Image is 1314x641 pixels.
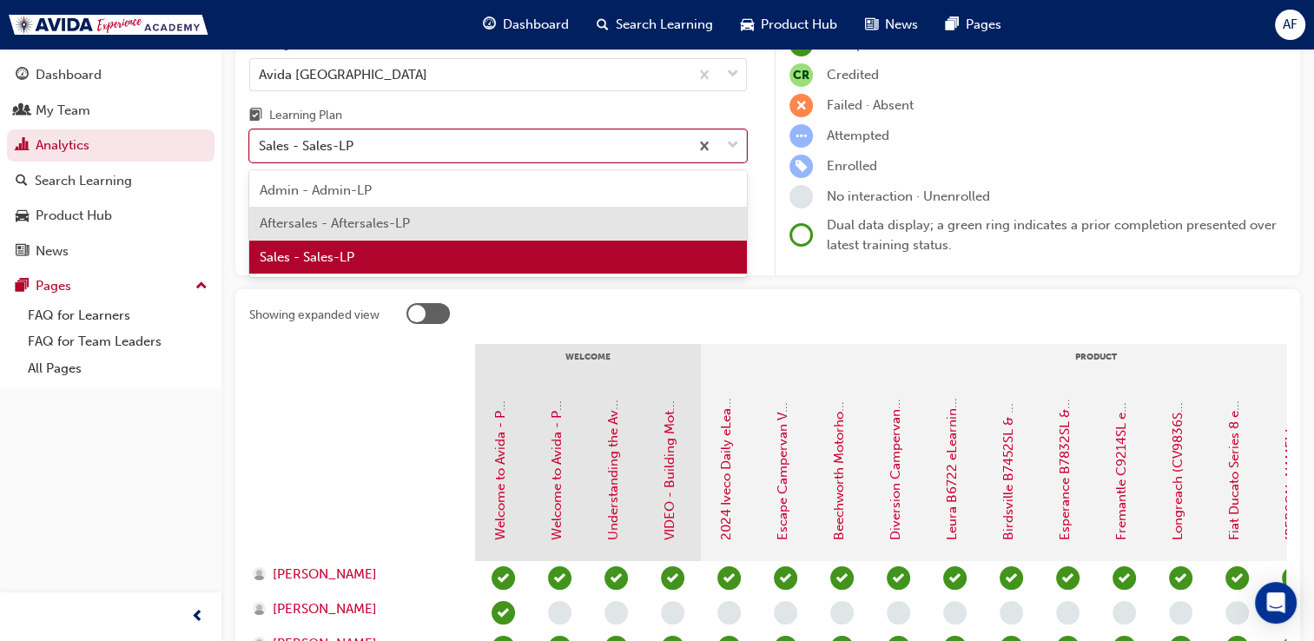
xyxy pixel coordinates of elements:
[7,270,215,302] button: Pages
[249,109,262,124] span: learningplan-icon
[932,7,1015,43] a: pages-iconPages
[548,566,571,590] span: learningRecordVerb_PASS-icon
[16,174,28,189] span: search-icon
[830,566,854,590] span: learningRecordVerb_PASS-icon
[16,68,29,83] span: guage-icon
[1283,15,1297,35] span: AF
[887,566,910,590] span: learningRecordVerb_PASS-icon
[827,128,889,143] span: Attempted
[761,15,837,35] span: Product Hub
[269,107,342,124] div: Learning Plan
[16,244,29,260] span: news-icon
[36,241,69,261] div: News
[1000,601,1023,624] span: learningRecordVerb_NONE-icon
[7,129,215,162] a: Analytics
[36,101,90,121] div: My Team
[1225,566,1249,590] span: learningRecordVerb_PASS-icon
[583,7,727,43] a: search-iconSearch Learning
[1255,582,1297,624] div: Open Intercom Messenger
[249,307,380,324] div: Showing expanded view
[16,279,29,294] span: pages-icon
[548,601,571,624] span: learningRecordVerb_NONE-icon
[827,188,990,204] span: No interaction · Unenrolled
[887,601,910,624] span: learningRecordVerb_NONE-icon
[1282,566,1305,590] span: learningRecordVerb_PASS-icon
[7,59,215,91] a: Dashboard
[1275,10,1305,40] button: AF
[604,601,628,624] span: learningRecordVerb_NONE-icon
[789,155,813,178] span: learningRecordVerb_ENROLL-icon
[597,14,609,36] span: search-icon
[7,165,215,197] a: Search Learning
[851,7,932,43] a: news-iconNews
[260,182,372,198] span: Admin - Admin-LP
[21,355,215,382] a: All Pages
[827,158,877,174] span: Enrolled
[727,7,851,43] a: car-iconProduct Hub
[1169,601,1192,624] span: learningRecordVerb_NONE-icon
[7,56,215,270] button: DashboardMy TeamAnalyticsSearch LearningProduct HubNews
[7,235,215,268] a: News
[9,15,208,35] img: Trak
[259,136,353,156] div: Sales - Sales-LP
[253,565,459,585] a: [PERSON_NAME]
[16,138,29,154] span: chart-icon
[1169,566,1192,590] span: learningRecordVerb_PASS-icon
[260,215,410,231] span: Aftersales - Aftersales-LP
[259,64,427,84] div: Avida [GEOGRAPHIC_DATA]
[789,63,813,87] span: null-icon
[21,328,215,355] a: FAQ for Team Leaders
[827,97,914,113] span: Failed · Absent
[253,599,459,619] a: [PERSON_NAME]
[35,171,132,191] div: Search Learning
[1113,566,1136,590] span: learningRecordVerb_PASS-icon
[195,275,208,298] span: up-icon
[475,344,701,387] div: Welcome
[718,327,734,540] a: 2024 Iveco Daily eLearning Module
[1225,601,1249,624] span: learningRecordVerb_NONE-icon
[830,601,854,624] span: learningRecordVerb_NONE-icon
[1056,601,1080,624] span: learningRecordVerb_NONE-icon
[717,601,741,624] span: learningRecordVerb_NONE-icon
[1170,280,1185,540] a: Longreach (CV9836SL) - eLearning Module
[1113,311,1129,540] a: Fremantle C9214SL eLearning Module
[36,65,102,85] div: Dashboard
[774,601,797,624] span: learningRecordVerb_NONE-icon
[21,302,215,329] a: FAQ for Learners
[503,15,569,35] span: Dashboard
[273,599,377,619] span: [PERSON_NAME]
[741,14,754,36] span: car-icon
[946,14,959,36] span: pages-icon
[1226,309,1242,540] a: Fiat Ducato Series 8 eLearning Module
[943,566,967,590] span: learningRecordVerb_PASS-icon
[492,601,515,624] span: learningRecordVerb_PASS-icon
[727,135,739,157] span: down-icon
[273,565,377,585] span: [PERSON_NAME]
[827,217,1277,253] span: Dual data display; a green ring indicates a prior completion presented over latest training status.
[16,103,29,119] span: people-icon
[616,15,713,35] span: Search Learning
[492,255,508,540] a: Welcome to Avida - Part 1: Our Brand & History
[774,566,797,590] span: learningRecordVerb_PASS-icon
[661,566,684,590] span: learningRecordVerb_PASS-icon
[727,63,739,86] span: down-icon
[36,276,71,296] div: Pages
[16,208,29,224] span: car-icon
[1000,566,1023,590] span: learningRecordVerb_PASS-icon
[865,14,878,36] span: news-icon
[483,14,496,36] span: guage-icon
[944,352,960,540] a: Leura B6722 eLearning Module
[717,566,741,590] span: learningRecordVerb_PASS-icon
[492,566,515,590] span: learningRecordVerb_PASS-icon
[885,15,918,35] span: News
[966,15,1001,35] span: Pages
[36,206,112,226] div: Product Hub
[789,94,813,117] span: learningRecordVerb_FAIL-icon
[604,566,628,590] span: learningRecordVerb_PASS-icon
[943,601,967,624] span: learningRecordVerb_NONE-icon
[191,606,204,628] span: prev-icon
[1056,566,1080,590] span: learningRecordVerb_PASS-icon
[1113,601,1136,624] span: learningRecordVerb_NONE-icon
